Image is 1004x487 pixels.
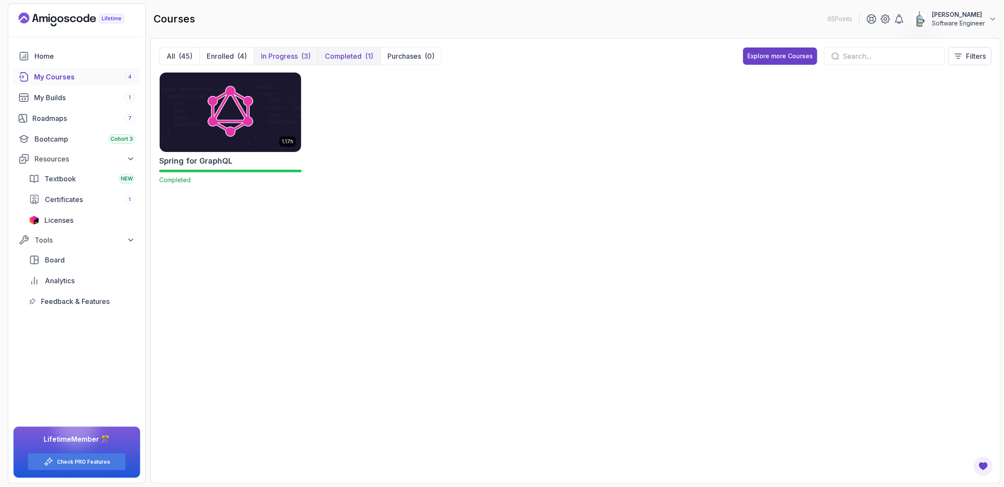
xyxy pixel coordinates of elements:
button: Enrolled(4) [199,47,254,65]
a: builds [13,89,140,106]
button: Open Feedback Button [973,456,994,477]
span: Feedback & Features [41,296,110,307]
div: Roadmaps [32,113,135,123]
span: Certificates [45,194,83,205]
img: Spring for GraphQL card [160,73,301,152]
button: Filters [948,47,991,65]
h2: courses [154,12,195,26]
div: (0) [425,51,434,61]
button: Resources [13,151,140,167]
h2: Spring for GraphQL [159,155,233,167]
a: board [24,251,140,269]
div: Explore more Courses [747,52,813,60]
a: bootcamp [13,130,140,148]
p: In Progress [261,51,298,61]
div: My Courses [34,72,135,82]
div: Home [35,51,135,61]
a: Landing page [19,13,144,26]
a: home [13,47,140,65]
span: Licenses [44,215,73,225]
span: 1 [129,196,131,203]
img: jetbrains icon [29,216,39,225]
a: textbook [24,170,140,187]
a: certificates [24,191,140,208]
input: Search... [843,51,938,61]
a: Spring for GraphQL card1.17hSpring for GraphQLCompleted [159,72,302,184]
span: Board [45,255,65,265]
span: 4 [128,73,132,80]
a: feedback [24,293,140,310]
p: Purchases [387,51,421,61]
a: courses [13,68,140,85]
div: (3) [301,51,311,61]
a: analytics [24,272,140,289]
button: Purchases(0) [380,47,441,65]
img: user profile image [912,11,928,27]
p: Software Engineer [932,19,985,28]
p: Enrolled [207,51,234,61]
p: [PERSON_NAME] [932,10,985,19]
button: Check PRO Features [28,453,126,471]
a: roadmaps [13,110,140,127]
div: Tools [35,235,135,245]
p: 65 Points [828,15,852,23]
div: My Builds [34,92,135,103]
div: Resources [35,154,135,164]
p: Completed [325,51,362,61]
button: Completed(1) [318,47,380,65]
p: All [167,51,175,61]
span: Completed [159,176,191,183]
span: 1 [129,94,131,101]
div: Bootcamp [35,134,135,144]
a: Check PRO Features [57,459,110,465]
p: Filters [966,51,986,61]
a: licenses [24,212,140,229]
button: Tools [13,232,140,248]
div: (1) [365,51,373,61]
div: (4) [237,51,247,61]
span: Analytics [45,275,75,286]
span: 7 [128,115,132,122]
button: user profile image[PERSON_NAME]Software Engineer [911,10,997,28]
div: (45) [179,51,192,61]
p: 1.17h [282,138,293,145]
span: NEW [121,175,133,182]
button: Explore more Courses [743,47,817,65]
span: Textbook [44,174,76,184]
button: In Progress(3) [254,47,318,65]
button: All(45) [160,47,199,65]
span: Cohort 3 [110,136,133,142]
